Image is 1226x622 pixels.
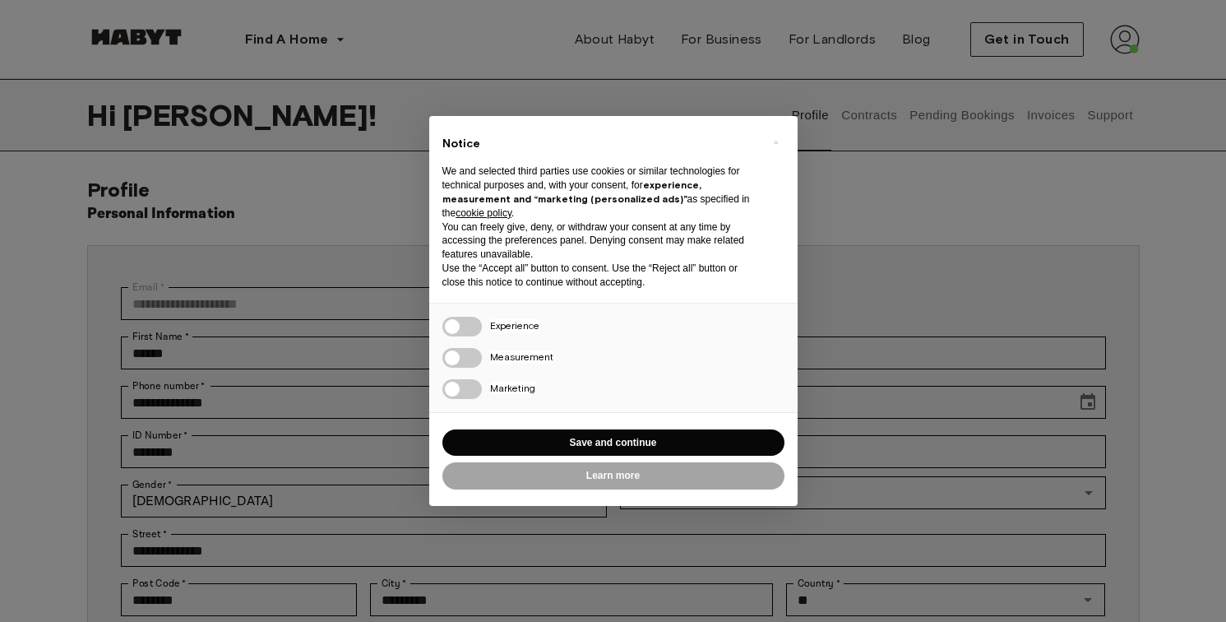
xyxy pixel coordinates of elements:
a: cookie policy [456,207,511,219]
button: Close this notice [763,129,789,155]
span: Measurement [490,350,553,363]
button: Save and continue [442,429,784,457]
h2: Notice [442,136,758,152]
strong: experience, measurement and “marketing (personalized ads)” [442,179,701,205]
span: Experience [490,319,539,332]
p: You can freely give, deny, or withdraw your consent at any time by accessing the preferences pane... [442,220,758,262]
p: We and selected third parties use cookies or similar technologies for technical purposes and, wit... [442,165,758,220]
p: Use the “Accept all” button to consent. Use the “Reject all” button or close this notice to conti... [442,262,758,290]
span: Marketing [490,382,535,394]
button: Learn more [442,462,784,490]
span: × [773,132,779,152]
